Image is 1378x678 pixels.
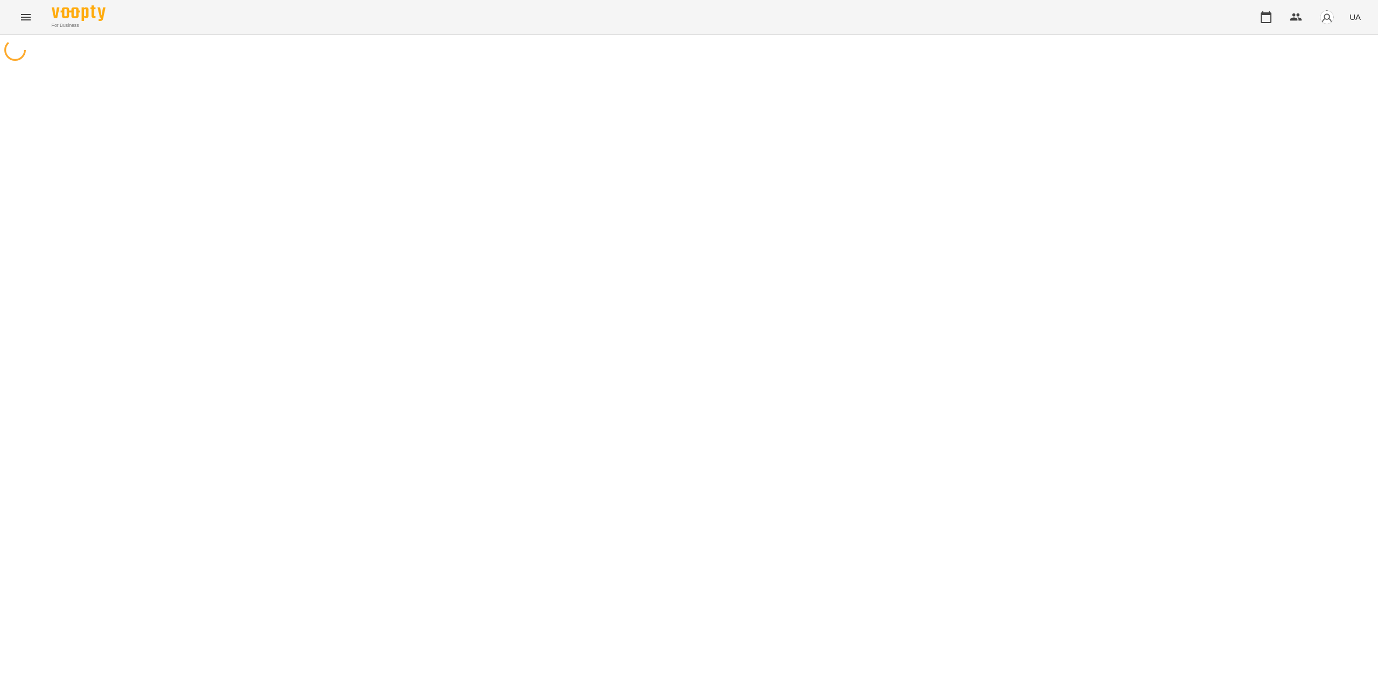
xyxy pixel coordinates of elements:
span: UA [1349,11,1361,23]
img: Voopty Logo [52,5,106,21]
img: avatar_s.png [1319,10,1334,25]
span: For Business [52,22,106,29]
button: UA [1345,7,1365,27]
button: Menu [13,4,39,30]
